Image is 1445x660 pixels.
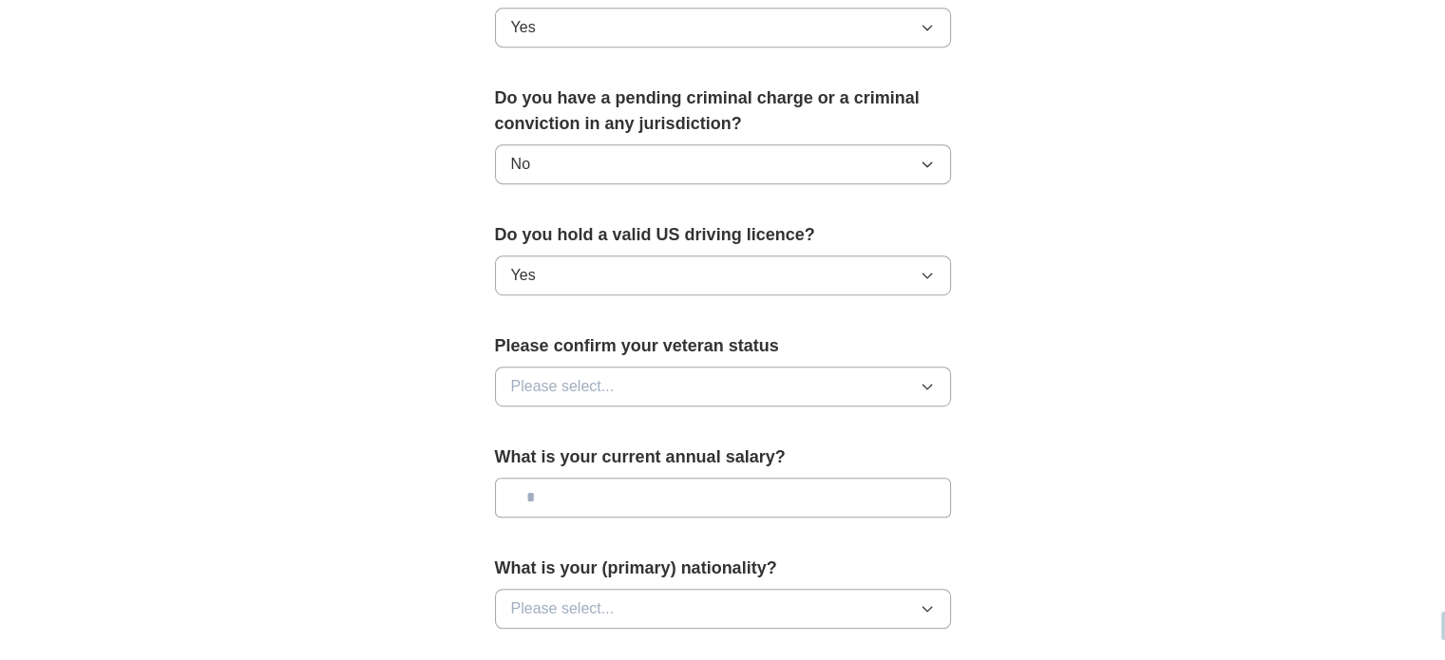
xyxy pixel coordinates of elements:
[511,153,530,176] span: No
[495,222,951,248] label: Do you hold a valid US driving licence?
[495,367,951,406] button: Please select...
[511,375,615,398] span: Please select...
[511,16,536,39] span: Yes
[495,255,951,295] button: Yes
[495,333,951,359] label: Please confirm your veteran status
[495,85,951,137] label: Do you have a pending criminal charge or a criminal conviction in any jurisdiction?
[495,556,951,581] label: What is your (primary) nationality?
[495,444,951,470] label: What is your current annual salary?
[511,264,536,287] span: Yes
[495,8,951,47] button: Yes
[511,597,615,620] span: Please select...
[495,589,951,629] button: Please select...
[495,144,951,184] button: No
